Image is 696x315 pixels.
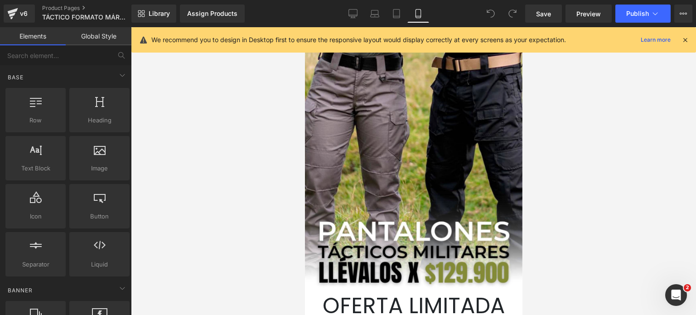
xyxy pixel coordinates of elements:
[665,284,687,306] iframe: Intercom live chat
[8,212,63,221] span: Icon
[576,9,601,19] span: Preview
[364,5,386,23] a: Laptop
[8,116,63,125] span: Row
[18,263,200,294] font: OFERTA LIMITADA
[149,10,170,18] span: Library
[482,5,500,23] button: Undo
[151,35,566,45] p: We recommend you to design in Desktop first to ensure the responsive layout would display correct...
[72,116,127,125] span: Heading
[4,5,35,23] a: v6
[626,10,649,17] span: Publish
[503,5,522,23] button: Redo
[42,5,146,12] a: Product Pages
[8,260,63,269] span: Separator
[18,8,29,19] div: v6
[565,5,612,23] a: Preview
[407,5,429,23] a: Mobile
[66,27,131,45] a: Global Style
[536,9,551,19] span: Save
[342,5,364,23] a: Desktop
[72,164,127,173] span: Image
[674,5,692,23] button: More
[8,164,63,173] span: Text Block
[187,10,237,17] div: Assign Products
[131,5,176,23] a: New Library
[637,34,674,45] a: Learn more
[42,14,129,21] span: TÁCTICO FORMATO MÁRMOL
[72,212,127,221] span: Button
[7,286,34,295] span: Banner
[615,5,671,23] button: Publish
[684,284,691,291] span: 2
[72,260,127,269] span: Liquid
[7,73,24,82] span: Base
[386,5,407,23] a: Tablet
